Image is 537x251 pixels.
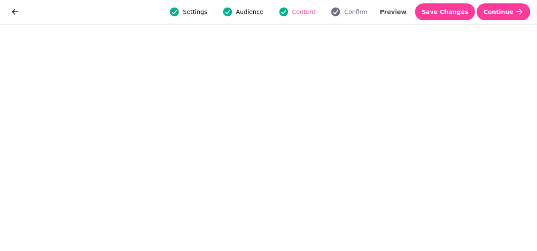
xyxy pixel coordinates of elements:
[236,8,263,16] span: Audience
[380,9,407,15] span: Preview
[483,9,513,15] span: Continue
[344,8,367,16] span: Confirm
[422,9,469,15] span: Save Changes
[183,8,207,16] span: Settings
[292,8,316,16] span: Content
[477,3,530,20] button: Continue
[7,3,24,20] button: go back
[415,3,475,20] button: Save Changes
[373,3,413,20] button: Preview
